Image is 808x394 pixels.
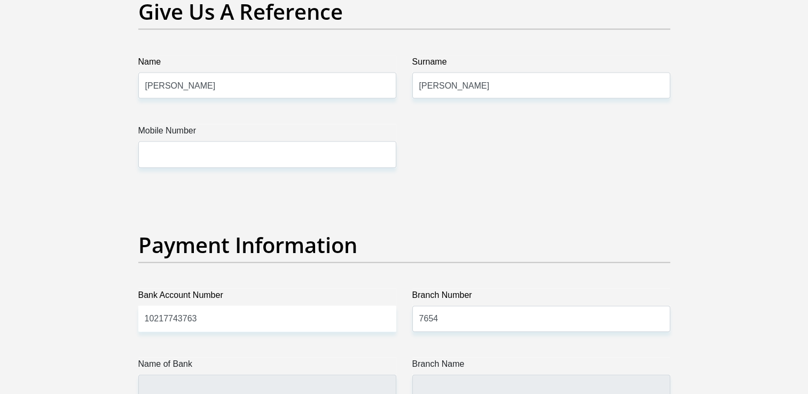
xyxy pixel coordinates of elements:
[138,141,396,168] input: Mobile Number
[412,306,670,332] input: Branch Number
[138,232,670,258] h2: Payment Information
[138,289,396,306] label: Bank Account Number
[138,124,396,141] label: Mobile Number
[412,358,670,375] label: Branch Name
[138,73,396,99] input: Name
[138,56,396,73] label: Name
[138,306,396,332] input: Bank Account Number
[412,289,670,306] label: Branch Number
[412,73,670,99] input: Surname
[412,56,670,73] label: Surname
[138,358,396,375] label: Name of Bank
